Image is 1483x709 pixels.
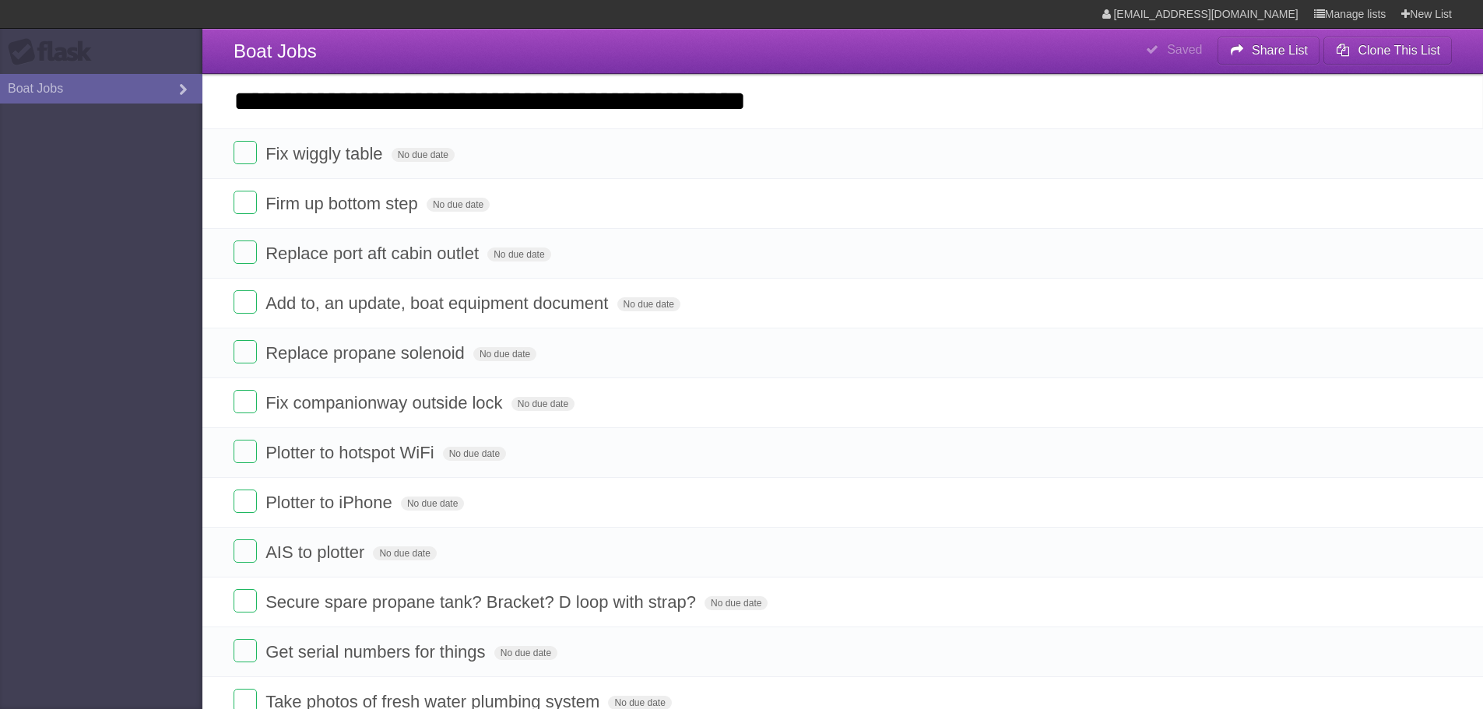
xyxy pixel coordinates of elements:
span: No due date [511,397,575,411]
span: No due date [373,546,436,560]
button: Share List [1218,37,1320,65]
span: No due date [487,247,550,261]
label: Done [234,191,257,214]
span: Replace port aft cabin outlet [265,244,483,263]
label: Done [234,639,257,662]
b: Share List [1252,44,1308,57]
span: Boat Jobs [234,40,317,61]
span: Replace propane solenoid [265,343,469,363]
b: Clone This List [1358,44,1440,57]
button: Clone This List [1323,37,1452,65]
span: Fix wiggly table [265,144,386,163]
span: Firm up bottom step [265,194,422,213]
label: Done [234,290,257,314]
span: Fix companionway outside lock [265,393,506,412]
span: Secure spare propane tank? Bracket? D loop with strap? [265,592,700,612]
span: No due date [392,148,455,162]
label: Done [234,490,257,513]
span: No due date [473,347,536,361]
span: No due date [443,447,506,461]
span: No due date [705,596,768,610]
div: Flask [8,38,101,66]
label: Done [234,589,257,612]
span: No due date [427,198,490,212]
span: Plotter to hotspot WiFi [265,443,438,462]
span: Add to, an update, boat equipment document [265,293,612,313]
span: No due date [494,646,557,660]
label: Done [234,390,257,413]
label: Done [234,141,257,164]
label: Done [234,340,257,363]
label: Done [234,240,257,264]
span: Plotter to iPhone [265,493,396,512]
span: Get serial numbers for things [265,642,489,662]
b: Saved [1167,43,1202,56]
span: No due date [617,297,680,311]
label: Done [234,539,257,563]
span: AIS to plotter [265,542,368,562]
label: Done [234,440,257,463]
span: No due date [401,497,464,511]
